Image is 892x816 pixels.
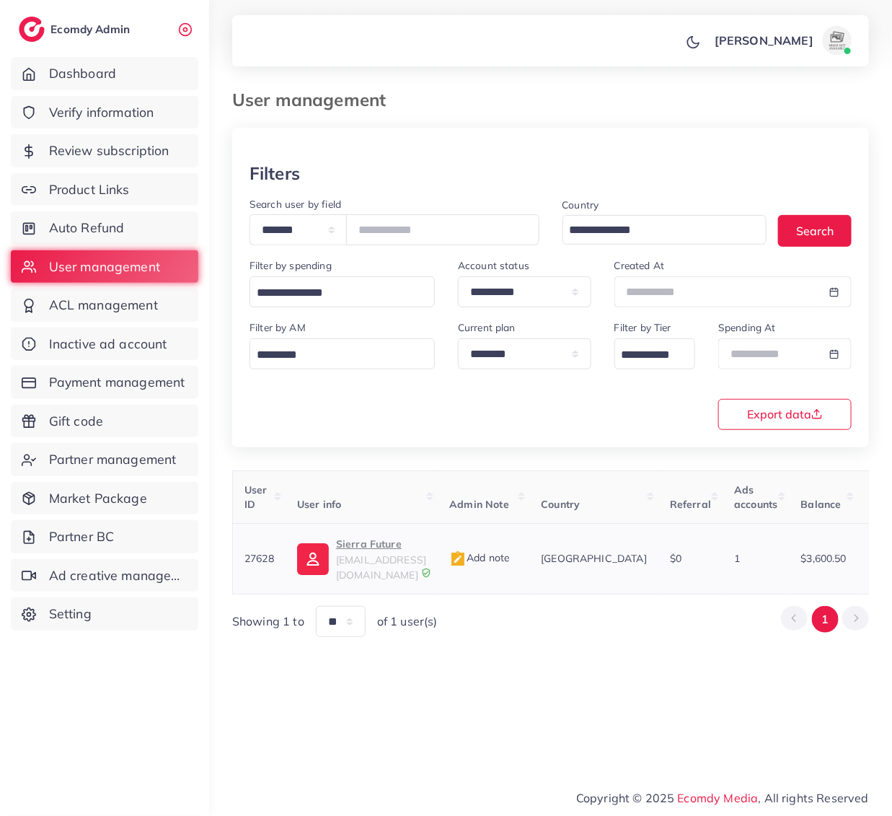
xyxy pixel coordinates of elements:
[49,605,92,623] span: Setting
[458,320,516,335] label: Current plan
[252,344,416,367] input: Search for option
[50,22,133,36] h2: Ecomdy Admin
[670,498,711,511] span: Referral
[49,219,125,237] span: Auto Refund
[250,197,341,211] label: Search user by field
[11,366,198,399] a: Payment management
[232,89,397,110] h3: User management
[801,498,842,511] span: Balance
[614,258,665,273] label: Created At
[49,335,167,354] span: Inactive ad account
[11,405,198,438] a: Gift code
[421,568,431,578] img: 9CAL8B2pu8EFxCJHYAAAAldEVYdGRhdGU6Y3JlYXRlADIwMjItMTItMDlUMDQ6NTg6MzkrMDA6MDBXSlgLAAAAJXRFWHRkYXR...
[614,320,671,335] label: Filter by Tier
[11,482,198,515] a: Market Package
[747,408,823,420] span: Export data
[244,483,268,511] span: User ID
[734,552,740,565] span: 1
[11,250,198,284] a: User management
[297,498,341,511] span: User info
[562,215,767,245] div: Search for option
[823,26,852,55] img: avatar
[11,173,198,206] a: Product Links
[565,219,749,242] input: Search for option
[49,566,187,585] span: Ad creative management
[49,450,177,469] span: Partner management
[49,141,169,160] span: Review subscription
[250,320,306,335] label: Filter by AM
[250,276,435,307] div: Search for option
[458,258,529,273] label: Account status
[734,483,777,511] span: Ads accounts
[19,17,133,42] a: logoEcomdy Admin
[707,26,857,55] a: [PERSON_NAME]avatar
[297,535,426,582] a: Sierra Future[EMAIL_ADDRESS][DOMAIN_NAME]
[336,553,426,581] span: [EMAIL_ADDRESS][DOMAIN_NAME]
[19,17,45,42] img: logo
[759,789,869,807] span: , All rights Reserved
[244,552,274,565] span: 27628
[11,597,198,631] a: Setting
[718,399,852,430] button: Export data
[49,258,160,276] span: User management
[252,282,416,304] input: Search for option
[718,320,776,335] label: Spending At
[49,373,185,392] span: Payment management
[250,258,332,273] label: Filter by spending
[562,198,599,212] label: Country
[11,211,198,245] a: Auto Refund
[778,215,852,246] button: Search
[11,96,198,129] a: Verify information
[49,489,147,508] span: Market Package
[449,551,510,564] span: Add note
[336,535,426,553] p: Sierra Future
[449,550,467,568] img: admin_note.cdd0b510.svg
[11,520,198,553] a: Partner BC
[49,412,103,431] span: Gift code
[377,613,438,630] span: of 1 user(s)
[11,328,198,361] a: Inactive ad account
[781,606,869,633] ul: Pagination
[541,498,580,511] span: Country
[49,527,115,546] span: Partner BC
[678,791,759,805] a: Ecomdy Media
[297,543,329,575] img: ic-user-info.36bf1079.svg
[11,134,198,167] a: Review subscription
[541,552,647,565] span: [GEOGRAPHIC_DATA]
[49,103,154,122] span: Verify information
[617,344,676,367] input: Search for option
[449,498,509,511] span: Admin Note
[614,338,695,369] div: Search for option
[11,57,198,90] a: Dashboard
[715,32,813,49] p: [PERSON_NAME]
[11,289,198,322] a: ACL management
[250,163,300,184] h3: Filters
[232,613,304,630] span: Showing 1 to
[11,559,198,592] a: Ad creative management
[576,789,869,807] span: Copyright © 2025
[250,338,435,369] div: Search for option
[670,552,681,565] span: $0
[812,606,839,633] button: Go to page 1
[49,64,116,83] span: Dashboard
[49,296,158,315] span: ACL management
[49,180,130,199] span: Product Links
[11,443,198,476] a: Partner management
[801,552,847,565] span: $3,600.50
